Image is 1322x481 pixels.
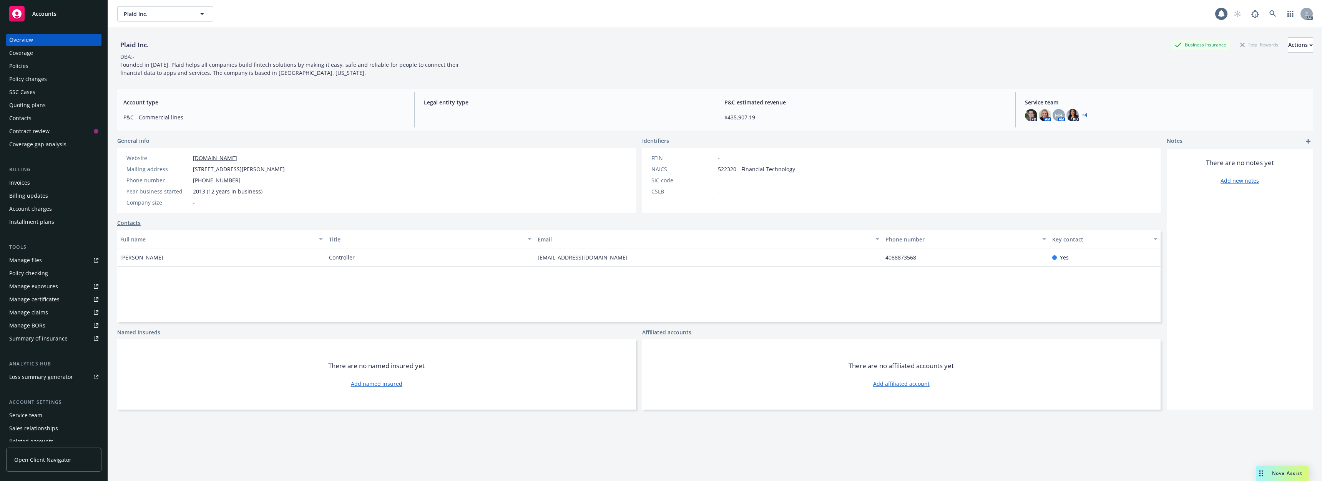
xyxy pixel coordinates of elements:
[6,332,101,345] a: Summary of insurance
[9,267,48,279] div: Policy checking
[1288,37,1313,53] button: Actions
[9,177,30,189] div: Invoices
[6,99,101,111] a: Quoting plans
[6,112,101,124] a: Contacts
[538,254,634,261] a: [EMAIL_ADDRESS][DOMAIN_NAME]
[9,138,66,150] div: Coverage gap analysis
[6,293,101,306] a: Manage certificates
[1265,6,1280,21] a: Search
[6,319,101,332] a: Manage BORs
[6,166,101,174] div: Billing
[9,86,35,98] div: SSC Cases
[117,137,149,145] span: General info
[126,176,190,184] div: Phone number
[9,332,68,345] div: Summary of insurance
[6,138,101,150] a: Coverage gap analysis
[1060,253,1069,261] span: Yes
[6,190,101,202] a: Billing updates
[718,187,720,195] span: -
[9,112,32,124] div: Contacts
[9,203,52,215] div: Account charges
[642,328,691,336] a: Affiliated accounts
[6,73,101,85] a: Policy changes
[120,253,163,261] span: [PERSON_NAME]
[6,267,101,279] a: Policy checking
[1256,466,1266,481] div: Drag to move
[6,47,101,59] a: Coverage
[538,235,871,243] div: Email
[6,409,101,421] a: Service team
[6,422,101,435] a: Sales relationships
[849,361,954,370] span: There are no affiliated accounts yet
[1283,6,1298,21] a: Switch app
[1049,230,1161,248] button: Key contact
[9,73,47,85] div: Policy changes
[1236,40,1282,50] div: Total Rewards
[120,235,314,243] div: Full name
[193,165,285,173] span: [STREET_ADDRESS][PERSON_NAME]
[6,125,101,137] a: Contract review
[1230,6,1245,21] a: Start snowing
[1256,466,1309,481] button: Nova Assist
[424,98,706,106] span: Legal entity type
[329,253,355,261] span: Controller
[642,137,669,145] span: Identifiers
[117,40,152,50] div: Plaid Inc.
[32,11,56,17] span: Accounts
[6,254,101,266] a: Manage files
[651,165,715,173] div: NAICS
[117,6,213,21] button: Plaid Inc.
[9,60,28,72] div: Policies
[193,176,241,184] span: [PHONE_NUMBER]
[9,99,46,111] div: Quoting plans
[193,198,195,207] span: -
[1171,40,1230,50] div: Business Insurance
[6,306,101,319] a: Manage claims
[14,456,71,464] span: Open Client Navigator
[1304,137,1313,146] a: add
[1066,109,1079,121] img: photo
[6,360,101,368] div: Analytics hub
[329,235,523,243] div: Title
[6,435,101,448] a: Related accounts
[6,398,101,406] div: Account settings
[9,125,50,137] div: Contract review
[1221,177,1259,185] a: Add new notes
[9,47,33,59] div: Coverage
[885,254,922,261] a: 4088873568
[9,293,60,306] div: Manage certificates
[1167,137,1182,146] span: Notes
[651,154,715,162] div: FEIN
[9,254,42,266] div: Manage files
[117,219,141,227] a: Contacts
[120,53,135,61] div: DBA: -
[1025,98,1307,106] span: Service team
[6,216,101,228] a: Installment plans
[351,380,402,388] a: Add named insured
[718,154,720,162] span: -
[9,409,42,421] div: Service team
[123,113,405,121] span: P&C - Commercial lines
[1055,111,1063,119] span: HB
[1247,6,1263,21] a: Report a Bug
[9,435,53,448] div: Related accounts
[9,34,33,46] div: Overview
[9,422,58,435] div: Sales relationships
[9,306,48,319] div: Manage claims
[873,380,930,388] a: Add affiliated account
[535,230,882,248] button: Email
[1272,470,1302,476] span: Nova Assist
[6,203,101,215] a: Account charges
[9,280,58,293] div: Manage exposures
[9,190,48,202] div: Billing updates
[724,98,1006,106] span: P&C estimated revenue
[6,280,101,293] a: Manage exposures
[6,177,101,189] a: Invoices
[193,187,262,195] span: 2013 (12 years in business)
[424,113,706,121] span: -
[718,176,720,184] span: -
[6,86,101,98] a: SSC Cases
[328,361,425,370] span: There are no named insured yet
[718,165,795,173] span: 522320 - Financial Technology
